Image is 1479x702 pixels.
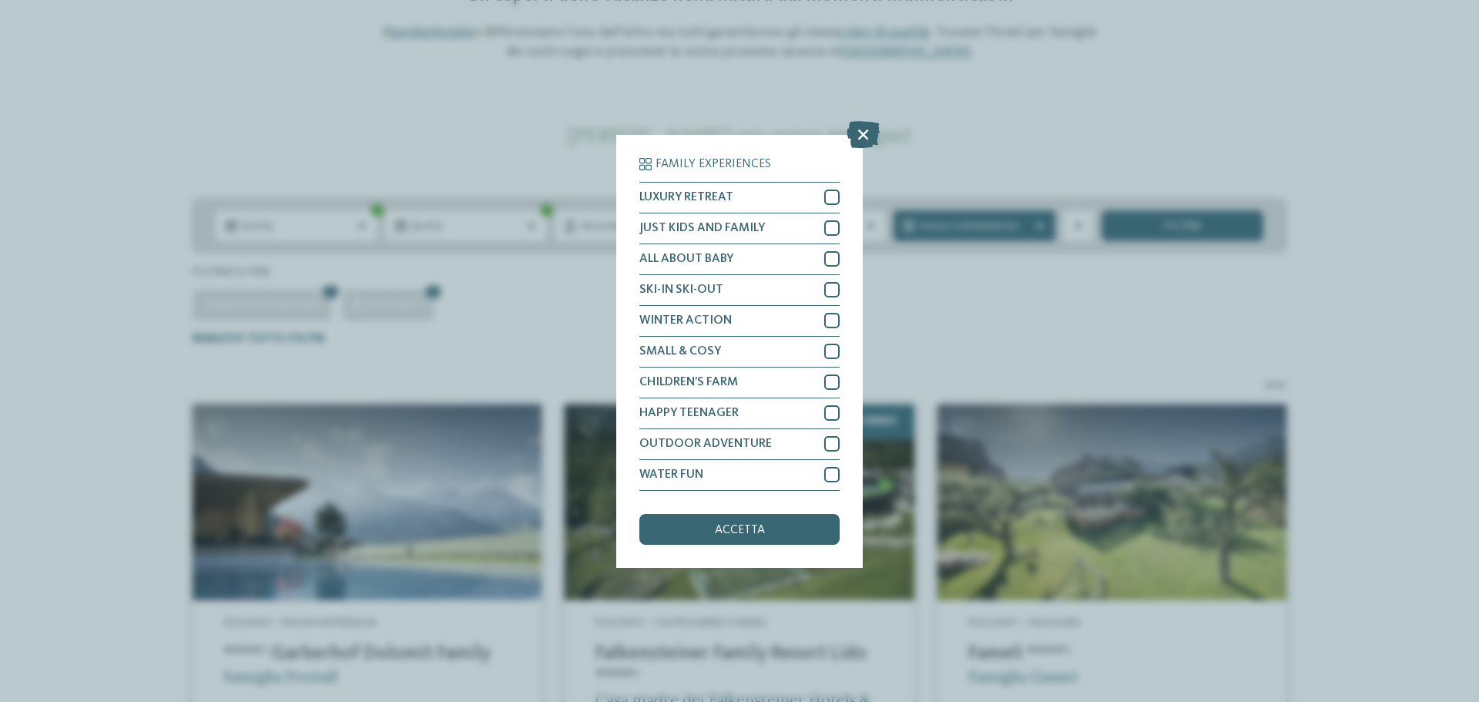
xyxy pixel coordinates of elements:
[639,284,723,296] span: SKI-IN SKI-OUT
[639,376,738,388] span: CHILDREN’S FARM
[639,222,765,234] span: JUST KIDS AND FAMILY
[656,158,771,170] span: Family Experiences
[639,345,721,358] span: SMALL & COSY
[639,253,733,265] span: ALL ABOUT BABY
[639,469,703,481] span: WATER FUN
[639,314,732,327] span: WINTER ACTION
[715,524,765,536] span: accetta
[639,191,733,203] span: LUXURY RETREAT
[639,407,739,419] span: HAPPY TEENAGER
[639,438,772,450] span: OUTDOOR ADVENTURE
